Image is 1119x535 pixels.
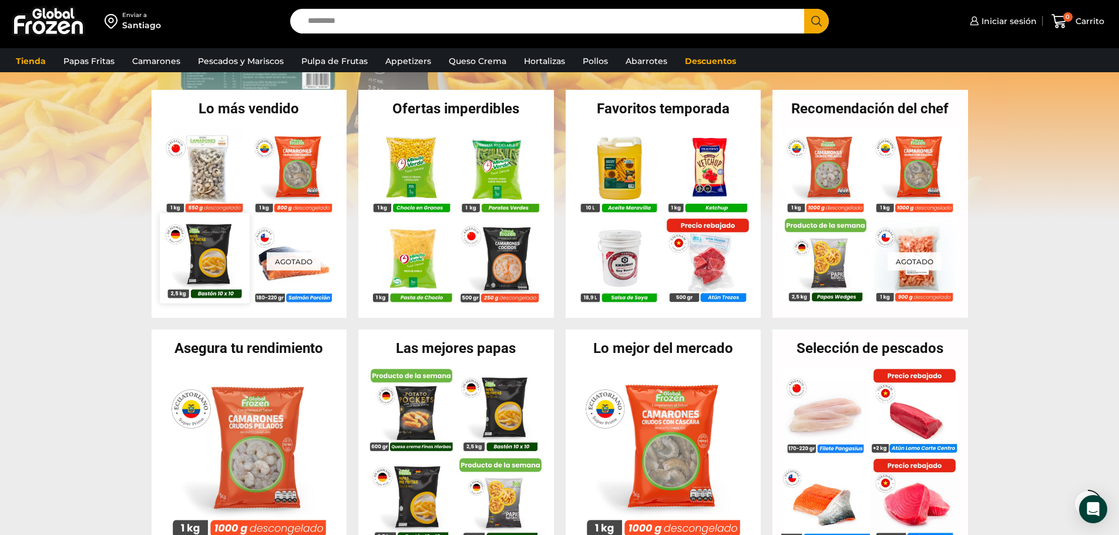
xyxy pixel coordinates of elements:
[566,102,761,116] h2: Favoritos temporada
[679,50,742,72] a: Descuentos
[295,50,374,72] a: Pulpa de Frutas
[1063,12,1073,22] span: 0
[358,102,554,116] h2: Ofertas imperdibles
[358,341,554,355] h2: Las mejores papas
[1073,15,1104,27] span: Carrito
[888,253,942,271] p: Agotado
[58,50,120,72] a: Papas Fritas
[10,50,52,72] a: Tienda
[1049,8,1107,35] a: 0 Carrito
[379,50,437,72] a: Appetizers
[804,9,829,33] button: Search button
[566,341,761,355] h2: Lo mejor del mercado
[1079,495,1107,523] div: Open Intercom Messenger
[772,341,968,355] h2: Selección de pescados
[192,50,290,72] a: Pescados y Mariscos
[126,50,186,72] a: Camarones
[772,102,968,116] h2: Recomendación del chef
[967,9,1037,33] a: Iniciar sesión
[105,11,122,31] img: address-field-icon.svg
[979,15,1037,27] span: Iniciar sesión
[577,50,614,72] a: Pollos
[122,19,161,31] div: Santiago
[620,50,673,72] a: Abarrotes
[152,102,347,116] h2: Lo más vendido
[152,341,347,355] h2: Asegura tu rendimiento
[266,253,320,271] p: Agotado
[443,50,512,72] a: Queso Crema
[518,50,571,72] a: Hortalizas
[122,11,161,19] div: Enviar a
